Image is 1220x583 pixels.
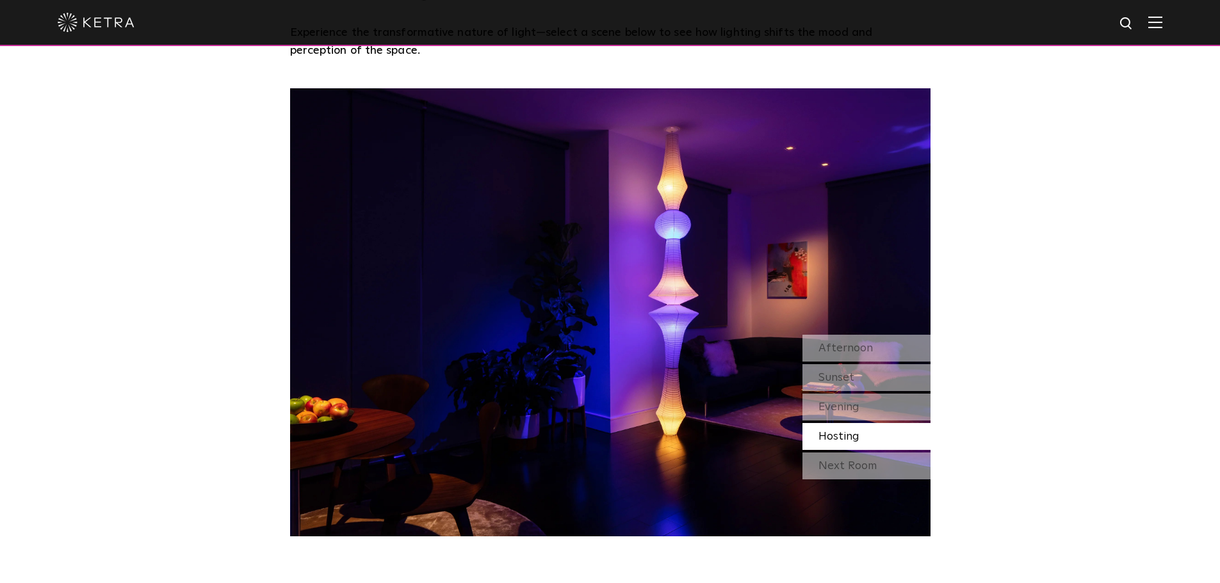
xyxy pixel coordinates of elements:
span: Hosting [818,431,859,442]
img: SS_HBD_LivingRoom_Desktop_04 [290,88,931,536]
span: Sunset [818,372,854,383]
img: ketra-logo-2019-white [58,13,134,32]
div: Next Room [802,452,931,479]
img: search icon [1119,16,1135,32]
span: Afternoon [818,342,873,354]
img: Hamburger%20Nav.svg [1148,16,1162,28]
span: Evening [818,401,859,413]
